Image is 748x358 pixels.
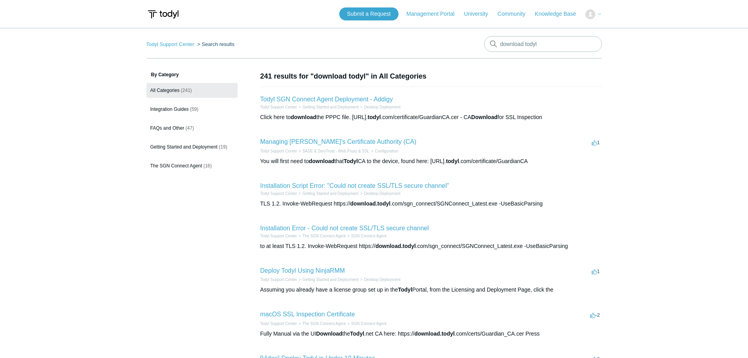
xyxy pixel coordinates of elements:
a: Integration Guides (59) [146,102,238,117]
span: -2 [590,312,600,318]
a: Installation Error - Could not create SSL/TLS secure channel [260,225,429,231]
li: Todyl Support Center [260,321,297,327]
img: Todyl Support Center Help Center home page [146,7,180,22]
li: SGN Connect Agent [346,233,386,239]
a: Installation Script Error: "Could not create SSL/TLS secure channel" [260,182,449,189]
a: Getting Started and Deployment (19) [146,140,238,154]
div: TLS 1.2. Invoke-WebRequest https:// .com/sgn_connect/SGNConnect_Latest.exe -UseBasicParsing [260,200,602,208]
li: The SGN Connect Agent [297,321,346,327]
a: Todyl SGN Connect Agent Deployment - Addigy [260,96,393,103]
a: Submit a Request [339,7,399,20]
li: Getting Started and Deployment [297,104,358,110]
span: 1 [592,140,600,145]
a: All Categories (241) [146,83,238,98]
div: You will first need to that CA to the device, found here: [URL]. .com/certificate/GuardianCA [260,157,602,165]
h1: 241 results for "download todyl" in All Categories [260,71,602,82]
span: (16) [203,163,212,169]
a: The SGN Connect Agent (16) [146,158,238,173]
a: The SGN Connect Agent [302,234,346,238]
h3: By Category [146,71,238,78]
em: download [291,114,316,120]
em: Download [471,114,497,120]
em: Todyl [398,286,412,293]
em: todyl [368,114,380,120]
a: Todyl Support Center [146,41,194,47]
div: Click here to the PPPC file. [URL]. .com/certificate/GuardianCA.cer - CA for SSL Inspection [260,113,602,121]
li: Desktop Deployment [358,191,401,196]
span: All Categories [150,88,180,93]
a: Getting Started and Deployment [302,191,358,196]
li: Todyl Support Center [260,233,297,239]
a: Todyl Support Center [260,191,297,196]
span: Getting Started and Deployment [150,144,218,150]
a: Todyl Support Center [260,277,297,282]
em: Download [316,330,342,337]
li: The SGN Connect Agent [297,233,346,239]
em: Todyl [350,330,364,337]
em: download [309,158,335,164]
a: FAQs and Other (47) [146,121,238,136]
li: SASE & ZeroTrust - Web Proxy & SSL [297,148,369,154]
a: Configuration [375,149,398,153]
em: todyl [446,158,459,164]
div: Fully Manual via the UI the .net CA here: https:// .com/certs/Guardian_CA.cer Press [260,330,602,338]
em: download.todyl [414,330,455,337]
span: The SGN Connect Agent [150,163,202,169]
span: (47) [186,125,194,131]
a: Todyl Support Center [260,321,297,326]
li: Desktop Deployment [358,104,401,110]
a: Community [497,10,533,18]
a: SGN Connect Agent [351,321,386,326]
li: Configuration [369,148,398,154]
li: Todyl Support Center [260,277,297,283]
a: Deploy Todyl Using NinjaRMM [260,267,345,274]
a: Desktop Deployment [364,105,401,109]
span: 1 [592,268,600,274]
a: Todyl Support Center [260,149,297,153]
a: Getting Started and Deployment [302,105,358,109]
a: Todyl Support Center [260,234,297,238]
span: (19) [219,144,227,150]
a: Getting Started and Deployment [302,277,358,282]
li: Todyl Support Center [260,148,297,154]
input: Search [484,36,602,52]
em: Todyl [344,158,358,164]
div: Assuming you already have a license group set up in the Portal, from the Licensing and Deployment... [260,286,602,294]
a: SGN Connect Agent [351,234,386,238]
a: Managing [PERSON_NAME]'s Certificate Authority (CA) [260,138,417,145]
a: Todyl Support Center [260,105,297,109]
a: SASE & ZeroTrust - Web Proxy & SSL [302,149,369,153]
li: Todyl Support Center [260,191,297,196]
em: download.todyl [375,243,416,249]
a: Knowledge Base [535,10,584,18]
a: Management Portal [406,10,462,18]
li: Todyl Support Center [146,41,196,47]
span: (241) [181,88,192,93]
li: Getting Started and Deployment [297,191,358,196]
li: SGN Connect Agent [346,321,386,327]
a: University [464,10,496,18]
li: Getting Started and Deployment [297,277,358,283]
li: Desktop Deployment [358,277,401,283]
a: Desktop Deployment [364,191,401,196]
li: Todyl Support Center [260,104,297,110]
em: download.todyl [350,200,391,207]
a: macOS SSL Inspection Certificate [260,311,355,318]
div: to at least TLS 1.2. Invoke-WebRequest https:// .com/sgn_connect/SGNConnect_Latest.exe -UseBasicP... [260,242,602,250]
li: Search results [196,41,234,47]
a: The SGN Connect Agent [302,321,346,326]
span: Integration Guides [150,106,189,112]
span: FAQs and Other [150,125,185,131]
a: Desktop Deployment [364,277,401,282]
span: (59) [190,106,198,112]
